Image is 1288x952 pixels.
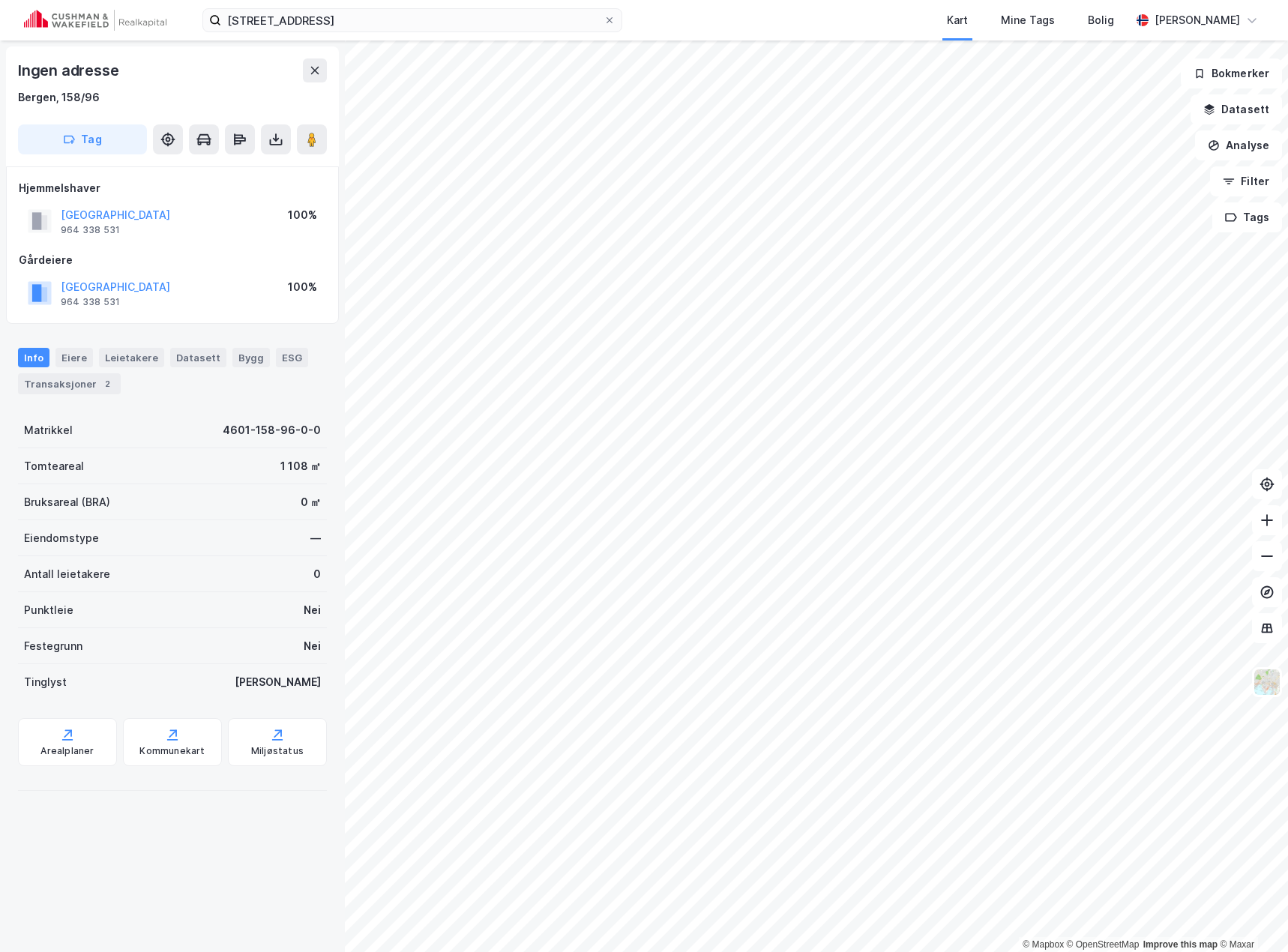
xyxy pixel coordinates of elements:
[99,348,164,367] div: Leietakere
[24,601,73,619] div: Punktleie
[310,529,321,547] div: —
[1191,94,1282,124] button: Datasett
[1143,939,1218,950] a: Improve this map
[19,179,326,197] div: Hjemmelshaver
[18,58,121,82] div: Ingen adresse
[61,224,120,236] div: 964 338 531
[1253,668,1281,696] img: Z
[251,745,304,757] div: Miljøstatus
[288,278,317,296] div: 100%
[55,348,93,367] div: Eiere
[1155,11,1240,29] div: [PERSON_NAME]
[1067,939,1140,950] a: OpenStreetMap
[1213,880,1288,952] div: Kontrollprogram for chat
[24,457,84,475] div: Tomteareal
[301,493,321,511] div: 0 ㎡
[947,11,968,29] div: Kart
[24,493,110,511] div: Bruksareal (BRA)
[40,745,94,757] div: Arealplaner
[1212,202,1282,232] button: Tags
[288,206,317,224] div: 100%
[223,421,321,439] div: 4601-158-96-0-0
[18,88,100,106] div: Bergen, 158/96
[18,124,147,154] button: Tag
[313,565,321,583] div: 0
[24,10,166,31] img: cushman-wakefield-realkapital-logo.202ea83816669bd177139c58696a8fa1.svg
[276,348,308,367] div: ESG
[1023,939,1064,950] a: Mapbox
[221,9,604,31] input: Søk på adresse, matrikkel, gårdeiere, leietakere eller personer
[24,529,99,547] div: Eiendomstype
[24,673,67,691] div: Tinglyst
[235,673,321,691] div: [PERSON_NAME]
[139,745,205,757] div: Kommunekart
[24,421,73,439] div: Matrikkel
[24,565,110,583] div: Antall leietakere
[1001,11,1055,29] div: Mine Tags
[232,348,270,367] div: Bygg
[100,376,115,391] div: 2
[1088,11,1114,29] div: Bolig
[304,637,321,655] div: Nei
[1210,166,1282,196] button: Filter
[24,637,82,655] div: Festegrunn
[280,457,321,475] div: 1 108 ㎡
[1181,58,1282,88] button: Bokmerker
[18,348,49,367] div: Info
[19,251,326,269] div: Gårdeiere
[61,296,120,308] div: 964 338 531
[170,348,226,367] div: Datasett
[1213,880,1288,952] iframe: Chat Widget
[304,601,321,619] div: Nei
[18,373,121,394] div: Transaksjoner
[1195,130,1282,160] button: Analyse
